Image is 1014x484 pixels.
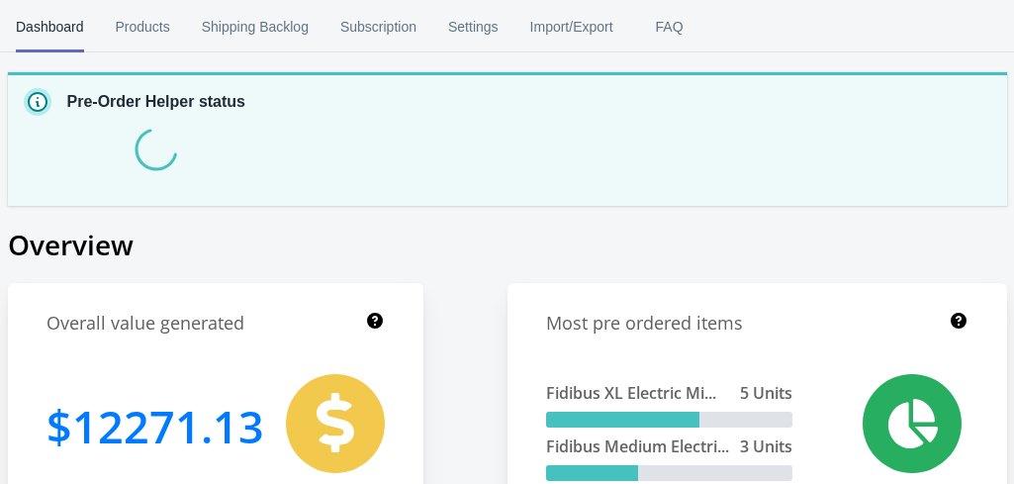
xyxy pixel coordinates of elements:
[740,382,792,404] span: 5 Units
[530,1,613,52] span: Import/Export
[202,1,309,52] span: Shipping Backlog
[448,1,499,52] span: Settings
[645,1,694,52] span: FAQ
[46,396,72,456] span: $
[546,436,729,457] span: Fidibus Medium Electri...
[340,1,416,52] span: Subscription
[46,311,244,336] h1: Overall value generated
[116,1,170,52] span: Products
[46,374,264,478] h1: 12271.13
[546,311,743,336] h1: Most pre ordered items
[546,382,716,404] span: Fidibus XL Electric Mi...
[67,90,246,114] p: Pre-Order Helper status
[8,226,1007,263] h1: Overview
[16,1,84,52] span: Dashboard
[740,436,792,457] span: 3 Units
